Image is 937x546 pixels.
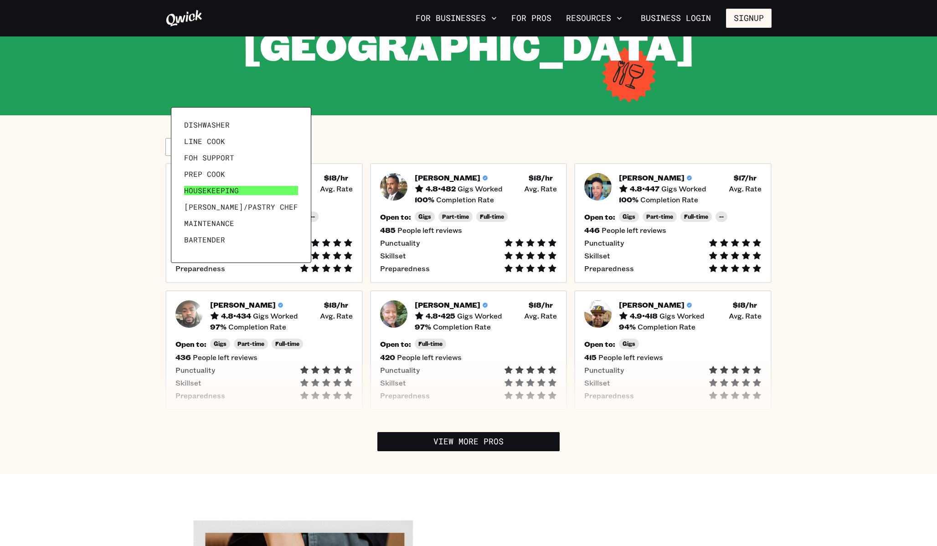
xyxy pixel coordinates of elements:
[184,153,234,162] span: FOH Support
[184,186,239,195] span: Housekeeping
[184,219,234,228] span: Maintenance
[184,235,225,244] span: Bartender
[184,202,298,211] span: [PERSON_NAME]/Pastry Chef
[184,252,216,261] span: Barback
[184,120,230,129] span: Dishwasher
[184,170,225,179] span: Prep Cook
[180,117,302,253] ul: View different position
[184,137,225,146] span: Line Cook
